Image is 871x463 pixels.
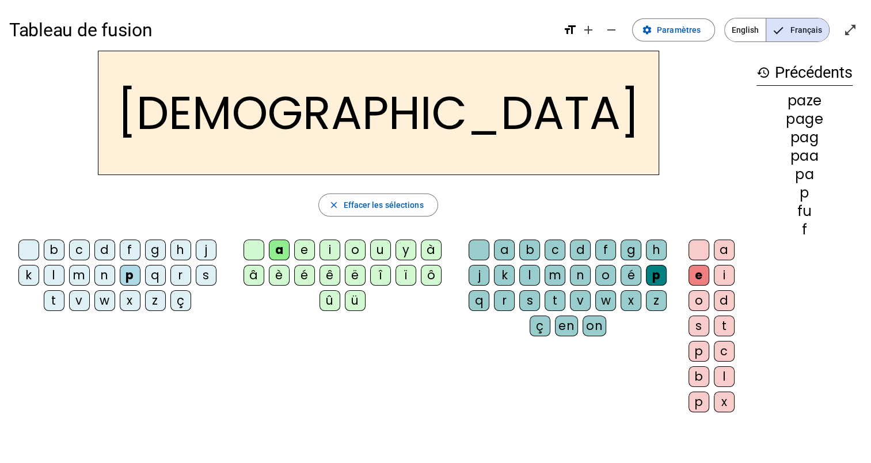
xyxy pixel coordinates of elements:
[657,23,701,37] span: Paramètres
[714,265,735,286] div: i
[756,149,853,163] div: paa
[689,366,709,387] div: b
[604,23,618,37] mat-icon: remove
[756,112,853,126] div: page
[756,131,853,145] div: pag
[583,316,606,336] div: on
[170,265,191,286] div: r
[395,240,416,260] div: y
[145,290,166,311] div: z
[545,265,565,286] div: m
[530,316,550,336] div: ç
[320,290,340,311] div: û
[756,60,853,86] h3: Précédents
[244,265,264,286] div: â
[44,290,64,311] div: t
[555,316,578,336] div: en
[145,265,166,286] div: q
[756,186,853,200] div: p
[839,18,862,41] button: Entrer en plein écran
[595,240,616,260] div: f
[98,51,659,175] h2: [DEMOGRAPHIC_DATA]
[370,265,391,286] div: î
[595,290,616,311] div: w
[689,392,709,412] div: p
[714,341,735,362] div: c
[725,18,766,41] span: English
[343,198,423,212] span: Effacer les sélections
[94,290,115,311] div: w
[421,265,442,286] div: ô
[714,240,735,260] div: a
[370,240,391,260] div: u
[595,265,616,286] div: o
[689,290,709,311] div: o
[689,316,709,336] div: s
[44,240,64,260] div: b
[120,265,140,286] div: p
[120,240,140,260] div: f
[345,290,366,311] div: ü
[689,265,709,286] div: e
[196,265,216,286] div: s
[581,23,595,37] mat-icon: add
[395,265,416,286] div: ï
[69,290,90,311] div: v
[714,290,735,311] div: d
[724,18,830,42] mat-button-toggle-group: Language selection
[170,240,191,260] div: h
[145,240,166,260] div: g
[766,18,829,41] span: Français
[756,223,853,237] div: f
[421,240,442,260] div: à
[545,290,565,311] div: t
[170,290,191,311] div: ç
[494,265,515,286] div: k
[570,265,591,286] div: n
[294,240,315,260] div: e
[120,290,140,311] div: x
[646,240,667,260] div: h
[69,240,90,260] div: c
[756,204,853,218] div: fu
[469,290,489,311] div: q
[9,12,554,48] h1: Tableau de fusion
[570,290,591,311] div: v
[345,240,366,260] div: o
[519,290,540,311] div: s
[519,240,540,260] div: b
[269,265,290,286] div: è
[196,240,216,260] div: j
[18,265,39,286] div: k
[646,265,667,286] div: p
[632,18,715,41] button: Paramètres
[621,240,641,260] div: g
[646,290,667,311] div: z
[714,366,735,387] div: l
[94,240,115,260] div: d
[69,265,90,286] div: m
[328,200,338,210] mat-icon: close
[94,265,115,286] div: n
[756,94,853,108] div: paze
[714,392,735,412] div: x
[494,240,515,260] div: a
[320,265,340,286] div: ê
[519,265,540,286] div: l
[563,23,577,37] mat-icon: format_size
[269,240,290,260] div: a
[577,18,600,41] button: Augmenter la taille de la police
[689,341,709,362] div: p
[318,193,438,217] button: Effacer les sélections
[570,240,591,260] div: d
[469,265,489,286] div: j
[494,290,515,311] div: r
[320,240,340,260] div: i
[44,265,64,286] div: l
[642,25,652,35] mat-icon: settings
[756,168,853,181] div: pa
[756,66,770,79] mat-icon: history
[294,265,315,286] div: é
[843,23,857,37] mat-icon: open_in_full
[714,316,735,336] div: t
